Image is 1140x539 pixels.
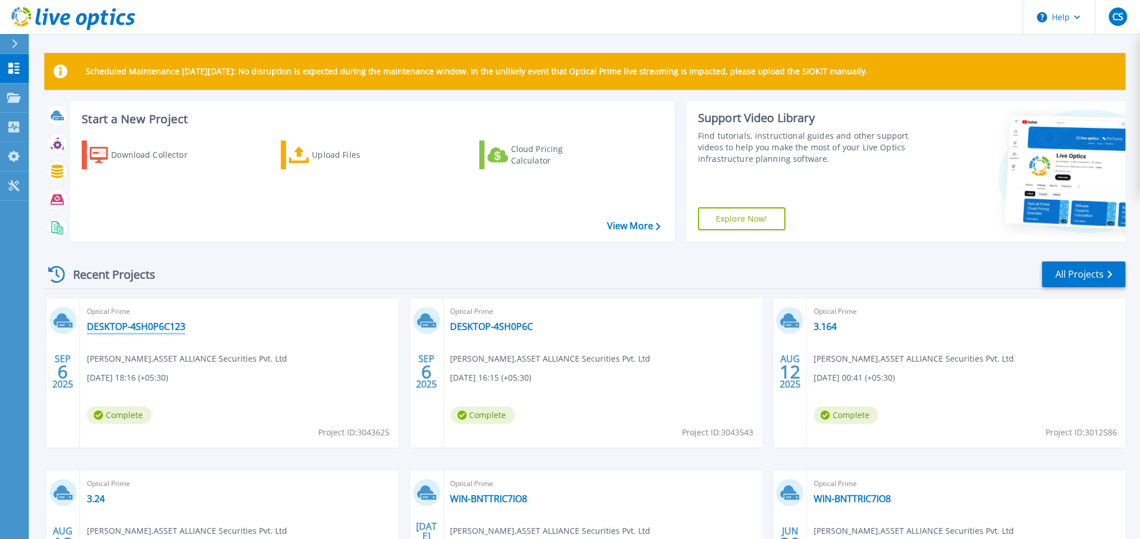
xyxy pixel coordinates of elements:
span: Optical Prime [87,305,392,318]
a: 3.24 [87,493,105,504]
span: Optical Prime [451,305,756,318]
span: Project ID: 3043543 [682,426,753,439]
span: 12 [780,367,800,377]
a: WIN-BNTTRIC7IO8 [814,493,891,504]
a: 3.164 [814,321,837,332]
span: Project ID: 3012586 [1046,426,1117,439]
span: Optical Prime [451,477,756,490]
span: Complete [451,407,515,424]
span: [DATE] 16:15 (+05:30) [451,371,532,384]
span: [PERSON_NAME] , ASSET ALLIANCE Securities Pvt. Ltd [814,352,1014,365]
a: DESKTOP-4SH0P6C123 [87,321,185,332]
span: Optical Prime [87,477,392,490]
span: 6 [58,367,68,377]
span: [DATE] 00:41 (+05:30) [814,371,895,384]
div: AUG 2025 [779,351,801,393]
span: [PERSON_NAME] , ASSET ALLIANCE Securities Pvt. Ltd [451,525,651,537]
span: [DATE] 18:16 (+05:30) [87,371,168,384]
div: SEP 2025 [415,351,437,393]
a: All Projects [1042,261,1126,287]
a: Upload Files [281,141,409,169]
a: WIN-BNTTRIC7IO8 [451,493,528,504]
a: Explore Now! [698,207,786,230]
span: 6 [421,367,432,377]
span: Complete [87,407,151,424]
span: [PERSON_NAME] , ASSET ALLIANCE Securities Pvt. Ltd [451,352,651,365]
h3: Start a New Project [82,113,660,126]
span: CS [1112,12,1123,21]
div: Upload Files [312,143,404,166]
div: SEP 2025 [52,351,74,393]
span: Complete [814,407,878,424]
div: Cloud Pricing Calculator [511,143,603,166]
span: [PERSON_NAME] , ASSET ALLIANCE Securities Pvt. Ltd [87,352,287,365]
div: Find tutorials, instructional guides and other support videos to help you make the most of your L... [698,130,922,165]
div: Support Video Library [698,111,922,126]
p: Scheduled Maintenance [DATE][DATE]: No disruption is expected during the maintenance window. In t... [86,67,868,76]
div: Download Collector [111,143,203,166]
span: [PERSON_NAME] , ASSET ALLIANCE Securities Pvt. Ltd [814,525,1014,537]
div: Recent Projects [44,260,171,289]
a: Download Collector [82,141,210,169]
span: Optical Prime [814,305,1119,318]
span: [PERSON_NAME] , ASSET ALLIANCE Securities Pvt. Ltd [87,525,287,537]
a: View More [607,221,661,231]
a: Cloud Pricing Calculator [479,141,608,169]
span: Project ID: 3043625 [319,426,390,439]
span: Optical Prime [814,477,1119,490]
a: DESKTOP-4SH0P6C [451,321,533,332]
